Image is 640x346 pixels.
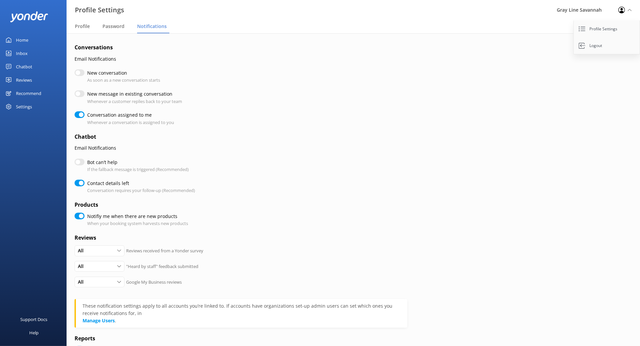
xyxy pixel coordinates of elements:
a: Manage Users [83,317,115,324]
div: Home [16,33,28,47]
p: Whenever a conversation is assigned to you [87,119,174,126]
p: Email Notifications [75,55,407,63]
div: These notification settings apply to all accounts you’re linked to. If accounts have organization... [83,302,401,317]
span: Profile [75,23,90,30]
div: Support Docs [21,313,48,326]
span: Password [103,23,124,30]
p: Conversation requires your follow-up (Recommended) [87,187,195,194]
div: . [83,302,401,324]
p: If the fallback message is triggered (Recommended) [87,166,189,173]
div: Reviews [16,73,32,87]
h4: Chatbot [75,133,407,141]
div: Recommend [16,87,41,100]
h4: Conversations [75,43,407,52]
h4: Reviews [75,234,407,242]
h4: Products [75,201,407,209]
label: New conversation [87,69,157,77]
span: All [78,247,88,254]
label: Conversation assigned to me [87,111,171,119]
span: Notifications [137,23,167,30]
label: Contact details left [87,180,192,187]
p: Email Notifications [75,144,407,152]
img: yonder-white-logo.png [10,11,48,22]
p: "Heard by staff" feedback submitted [126,263,198,270]
span: All [78,278,88,286]
p: As soon as a new conversation starts [87,77,160,84]
p: Google My Business reviews [126,279,182,286]
p: When your booking system harvests new products [87,220,188,227]
h3: Profile Settings [75,5,124,15]
p: Reviews received from a Yonder survey [126,247,203,254]
span: All [78,263,88,270]
label: Bot can’t help [87,159,185,166]
h4: Reports [75,334,407,343]
div: Chatbot [16,60,32,73]
div: Settings [16,100,32,113]
label: New message in existing conversation [87,90,179,98]
p: Whenever a customer replies back to your team [87,98,182,105]
label: Notifiy me when there are new products [87,213,185,220]
div: Help [29,326,39,339]
div: Inbox [16,47,28,60]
